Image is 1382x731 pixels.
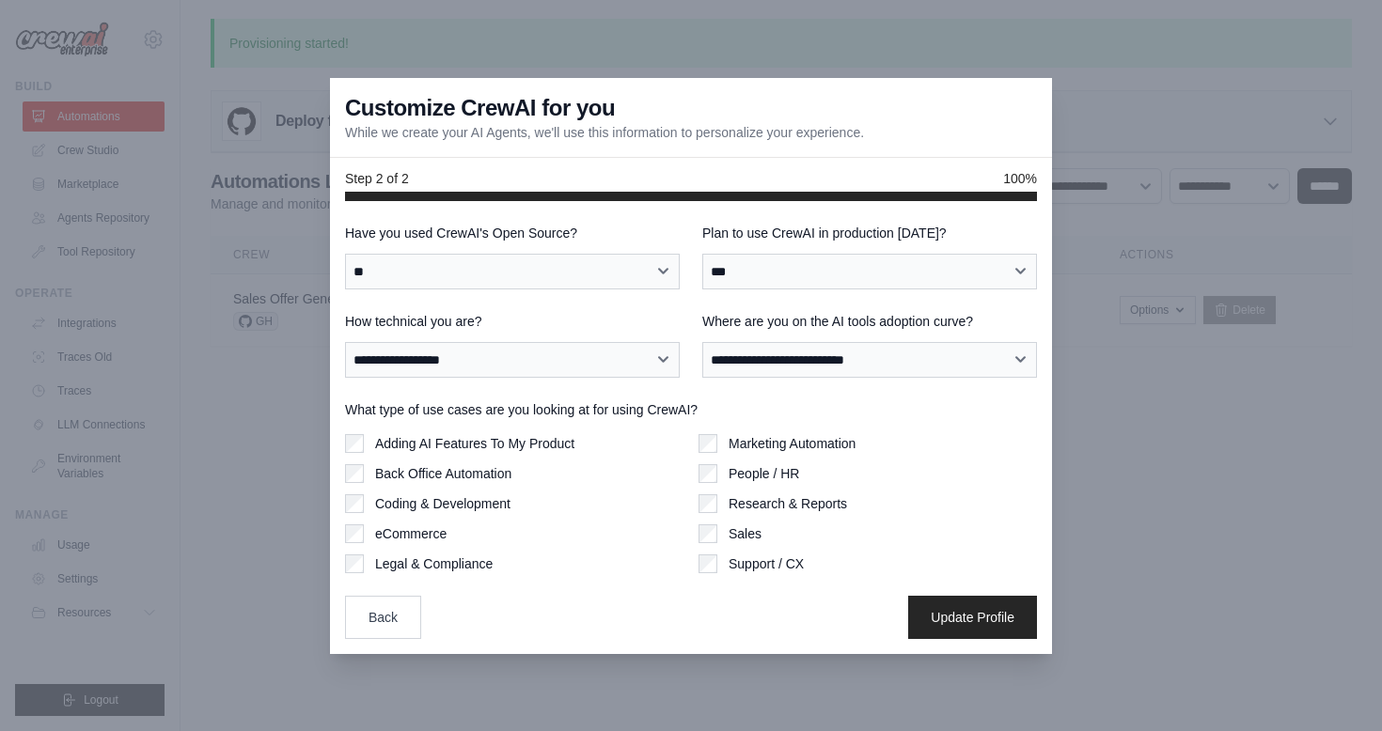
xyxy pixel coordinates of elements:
[345,596,421,639] button: Back
[729,554,804,573] label: Support / CX
[345,400,1037,419] label: What type of use cases are you looking at for using CrewAI?
[729,464,799,483] label: People / HR
[1003,169,1037,188] span: 100%
[375,434,574,453] label: Adding AI Features To My Product
[729,494,847,513] label: Research & Reports
[345,169,409,188] span: Step 2 of 2
[375,554,493,573] label: Legal & Compliance
[729,524,762,543] label: Sales
[375,494,510,513] label: Coding & Development
[345,123,864,142] p: While we create your AI Agents, we'll use this information to personalize your experience.
[702,224,1037,242] label: Plan to use CrewAI in production [DATE]?
[375,464,511,483] label: Back Office Automation
[702,312,1037,331] label: Where are you on the AI tools adoption curve?
[729,434,856,453] label: Marketing Automation
[908,596,1037,639] button: Update Profile
[345,312,680,331] label: How technical you are?
[375,524,447,543] label: eCommerce
[345,224,680,242] label: Have you used CrewAI's Open Source?
[345,93,615,123] h3: Customize CrewAI for you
